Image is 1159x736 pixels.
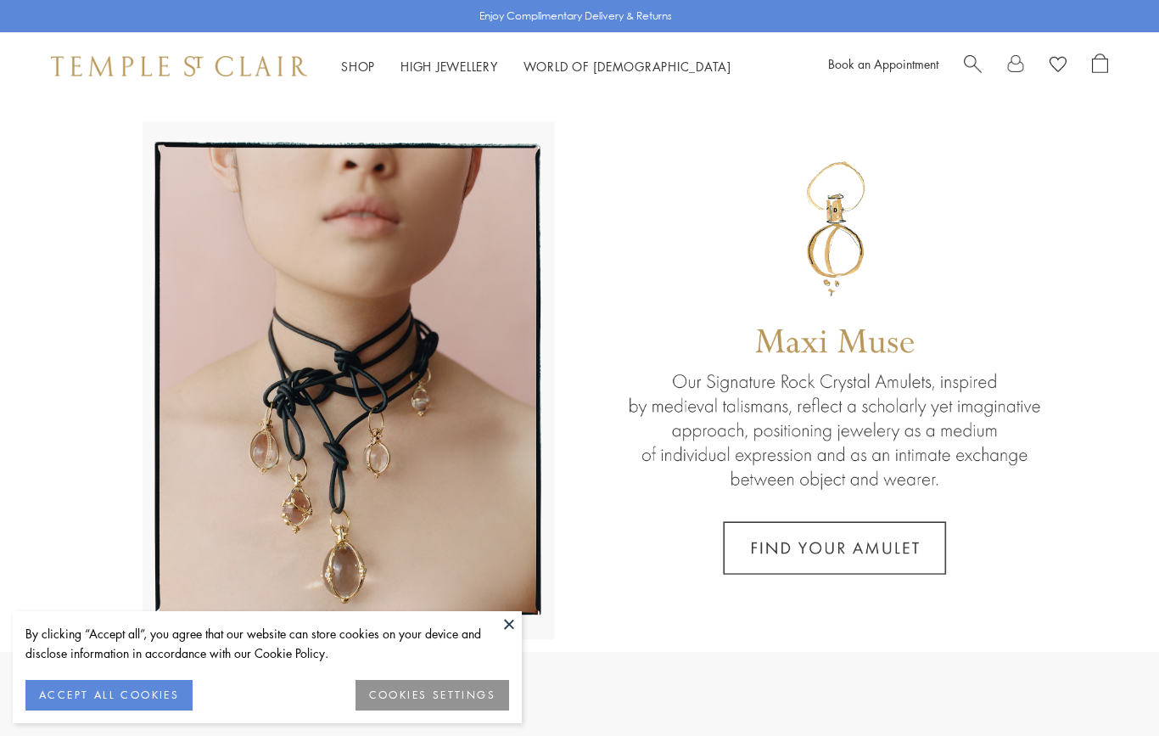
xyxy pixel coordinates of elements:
[964,53,982,79] a: Search
[1050,53,1067,79] a: View Wishlist
[828,55,938,72] a: Book an Appointment
[51,56,307,76] img: Temple St. Clair
[356,680,509,711] button: COOKIES SETTINGS
[524,58,731,75] a: World of [DEMOGRAPHIC_DATA]World of [DEMOGRAPHIC_DATA]
[341,56,731,77] nav: Main navigation
[1074,656,1142,719] iframe: Gorgias live chat messenger
[25,680,193,711] button: ACCEPT ALL COOKIES
[479,8,672,25] p: Enjoy Complimentary Delivery & Returns
[1092,53,1108,79] a: Open Shopping Bag
[341,58,375,75] a: ShopShop
[400,58,498,75] a: High JewelleryHigh Jewellery
[25,624,509,663] div: By clicking “Accept all”, you agree that our website can store cookies on your device and disclos...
